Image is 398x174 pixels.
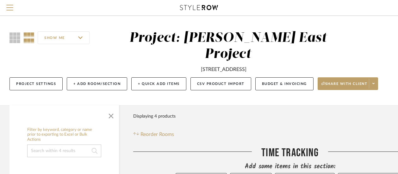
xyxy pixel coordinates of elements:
span: Reorder Rooms [140,131,174,138]
input: Search within 4 results [27,145,101,157]
div: Displaying 4 products [133,110,176,123]
div: Project: [PERSON_NAME] East Project [129,31,327,61]
button: + Quick Add Items [131,77,186,90]
button: Reorder Rooms [133,131,174,138]
button: Share with client [318,77,378,90]
div: [STREET_ADDRESS] [201,66,246,73]
span: Share with client [321,81,368,91]
button: Budget & Invoicing [255,77,314,90]
button: + Add Room/Section [67,77,127,90]
button: Project Settings [9,77,63,90]
button: CSV Product Import [190,77,251,90]
button: Close [105,108,117,121]
h6: Filter by keyword, category or name prior to exporting to Excel or Bulk Actions [27,127,101,142]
